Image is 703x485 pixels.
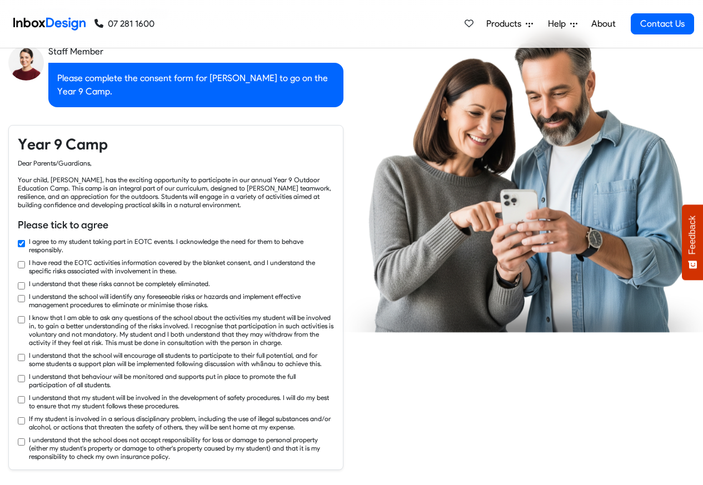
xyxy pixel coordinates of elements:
h4: Year 9 Camp [18,134,334,154]
label: I understand the school will identify any foreseeable risks or hazards and implement effective ma... [29,292,334,309]
label: I know that I am able to ask any questions of the school about the activities my student will be ... [29,313,334,347]
label: I understand that my student will be involved in the development of safety procedures. I will do ... [29,393,334,410]
a: 07 281 1600 [94,17,154,31]
div: Dear Parents/Guardians, Your child, [PERSON_NAME], has the exciting opportunity to participate in... [18,159,334,209]
label: I understand that the school does not accept responsibility for loss or damage to personal proper... [29,436,334,461]
a: About [588,13,619,35]
label: I understand that behaviour will be monitored and supports put in place to promote the full parti... [29,372,334,389]
label: I understand that the school will encourage all students to participate to their full potential, ... [29,351,334,368]
a: Products [482,13,537,35]
h6: Please tick to agree [18,218,334,232]
button: Feedback - Show survey [682,204,703,280]
a: Contact Us [631,13,694,34]
span: Products [486,17,526,31]
label: I understand that these risks cannot be completely eliminated. [29,279,210,288]
label: If my student is involved in a serious disciplinary problem, including the use of illegal substan... [29,414,334,431]
span: Help [548,17,570,31]
img: staff_avatar.png [8,45,44,81]
label: I have read the EOTC activities information covered by the blanket consent, and I understand the ... [29,258,334,275]
label: I agree to my student taking part in EOTC events. I acknowledge the need for them to behave respo... [29,237,334,254]
div: Staff Member [48,45,343,58]
a: Help [544,13,582,35]
span: Feedback [687,216,697,254]
div: Please complete the consent form for [PERSON_NAME] to go on the Year 9 Camp. [48,63,343,107]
